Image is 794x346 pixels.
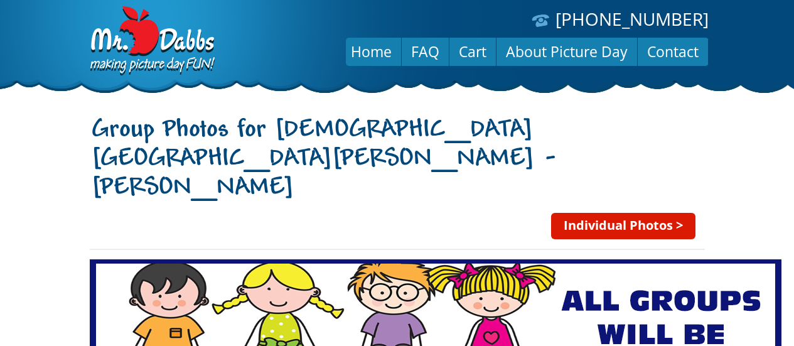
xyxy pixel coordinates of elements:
[402,36,449,67] a: FAQ
[449,36,496,67] a: Cart
[90,116,705,203] h1: Group Photos for [DEMOGRAPHIC_DATA][GEOGRAPHIC_DATA][PERSON_NAME] - [PERSON_NAME]
[551,213,695,239] a: Individual Photos >
[341,36,401,67] a: Home
[555,7,709,31] a: [PHONE_NUMBER]
[496,36,637,67] a: About Picture Day
[638,36,708,67] a: Contact
[86,6,217,77] img: Dabbs Company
